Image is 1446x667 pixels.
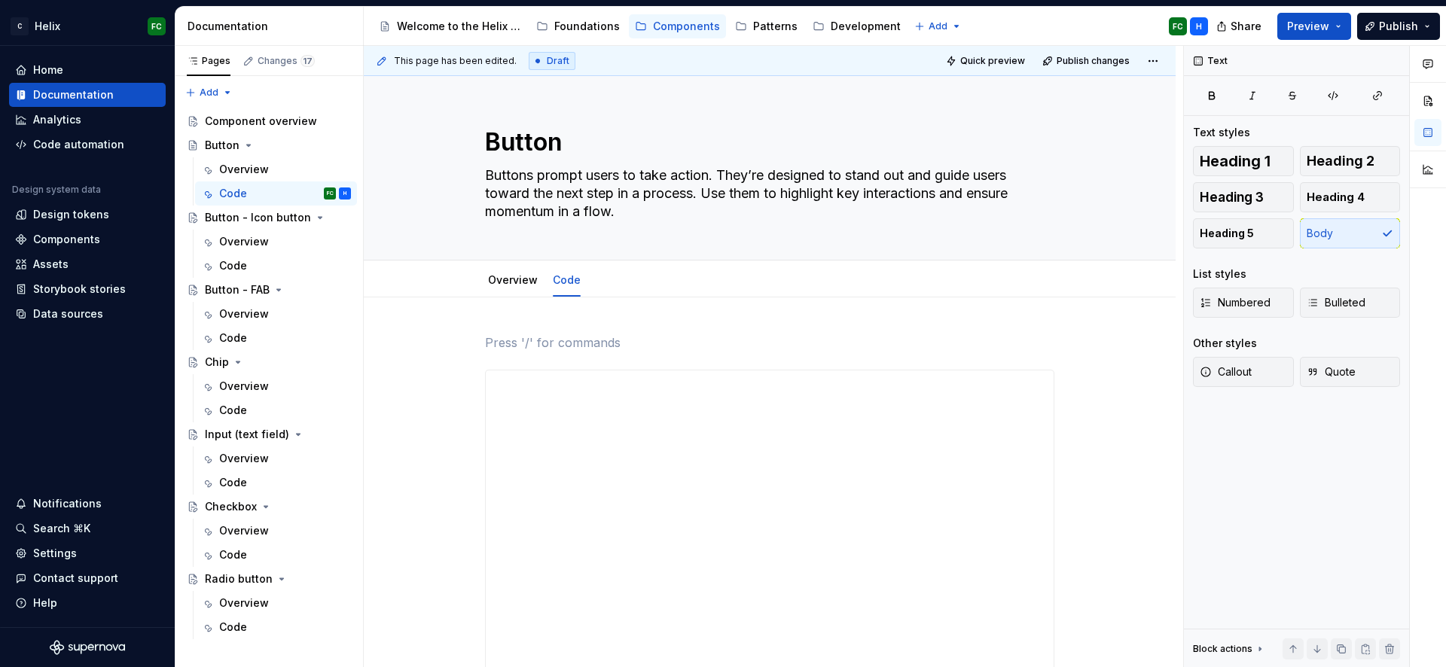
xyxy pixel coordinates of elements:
a: Overview [195,374,357,398]
a: Code [195,398,357,422]
a: Overview [195,591,357,615]
span: Add [929,20,947,32]
div: Code [219,258,247,273]
div: Button [205,138,239,153]
div: Page tree [181,109,357,639]
div: Code [219,620,247,635]
span: Callout [1200,364,1252,379]
button: Search ⌘K [9,516,166,541]
div: Page tree [373,11,907,41]
div: List styles [1193,266,1246,282]
div: Other styles [1193,336,1257,351]
button: Heading 3 [1193,182,1294,212]
div: Input (text field) [205,427,289,442]
div: Code [219,475,247,490]
span: Add [200,87,218,99]
div: Button - FAB [205,282,270,297]
div: Overview [219,162,269,177]
div: Components [33,232,100,247]
div: Text styles [1193,125,1250,140]
span: Heading 4 [1307,190,1365,205]
a: Components [9,227,166,251]
a: Code [195,326,357,350]
a: Data sources [9,302,166,326]
textarea: Button [482,124,1051,160]
div: Helix [35,19,60,34]
a: Code [195,254,357,278]
button: Publish [1357,13,1440,40]
span: Share [1231,19,1261,34]
button: Numbered [1193,288,1294,318]
a: Welcome to the Helix Design System [373,14,527,38]
button: Quote [1300,357,1401,387]
span: Numbered [1200,295,1271,310]
span: Quick preview [960,55,1025,67]
a: Button - Icon button [181,206,357,230]
div: Chip [205,355,229,370]
a: Analytics [9,108,166,132]
div: Documentation [188,19,357,34]
div: Storybook stories [33,282,126,297]
div: Foundations [554,19,620,34]
a: Code automation [9,132,166,157]
div: Documentation [33,87,114,102]
div: Code automation [33,137,124,152]
div: Pages [187,55,230,67]
a: Development [807,14,907,38]
div: Overview [219,595,269,611]
a: Code [195,543,357,567]
a: Overview [195,302,357,326]
span: 17 [300,55,315,67]
div: FC [151,20,162,32]
button: Help [9,591,166,615]
div: Radio button [205,571,273,586]
span: Publish changes [1057,55,1130,67]
a: Home [9,58,166,82]
div: Changes [258,55,315,67]
button: Add [181,82,237,103]
span: Heading 3 [1200,190,1264,205]
div: Notifications [33,496,102,511]
svg: Supernova Logo [50,640,125,655]
a: Documentation [9,83,166,107]
div: Design tokens [33,207,109,222]
button: Quick preview [941,50,1032,72]
div: C [11,17,29,35]
a: Code [195,615,357,639]
button: Heading 2 [1300,146,1401,176]
div: Patterns [753,19,798,34]
span: Publish [1379,19,1418,34]
button: Add [910,16,966,37]
button: Heading 1 [1193,146,1294,176]
div: Code [547,263,587,295]
a: Component overview [181,109,357,133]
a: Radio button [181,567,357,591]
a: Settings [9,541,166,565]
a: Components [629,14,726,38]
div: Component overview [205,114,317,129]
div: Overview [219,451,269,466]
button: Bulleted [1300,288,1401,318]
div: Code [219,330,247,346]
div: Overview [219,306,269,321]
a: Chip [181,350,357,374]
div: Overview [219,379,269,394]
div: Design system data [12,184,101,196]
a: Storybook stories [9,277,166,301]
div: Home [33,62,63,78]
span: Draft [547,55,569,67]
div: Development [831,19,901,34]
a: Code [553,273,581,286]
button: CHelixFC [3,10,172,42]
div: Overview [219,523,269,538]
button: Share [1209,13,1271,40]
div: Block actions [1193,638,1266,659]
a: Button [181,133,357,157]
span: Heading 5 [1200,226,1254,241]
button: Heading 5 [1193,218,1294,248]
div: Help [33,595,57,611]
div: Code [219,547,247,562]
textarea: Buttons prompt users to take action. They’re designed to stand out and guide users toward the nex... [482,163,1051,224]
a: Overview [488,273,538,286]
a: Design tokens [9,203,166,227]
